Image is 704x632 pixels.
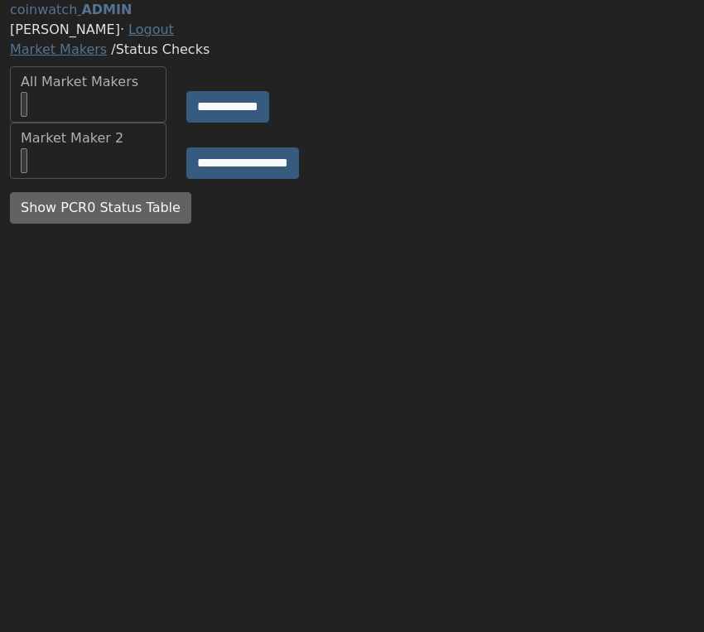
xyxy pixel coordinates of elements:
span: · [120,22,124,37]
div: Market Maker 2 [21,128,156,148]
button: Show PCR0 Status Table [10,192,191,224]
span: / [111,41,115,57]
a: Logout [128,22,174,37]
div: Status Checks [10,40,694,60]
a: Market Makers [10,41,107,57]
div: [PERSON_NAME] [10,20,694,40]
a: coinwatch ADMIN [10,2,132,17]
div: All Market Makers [21,72,156,92]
